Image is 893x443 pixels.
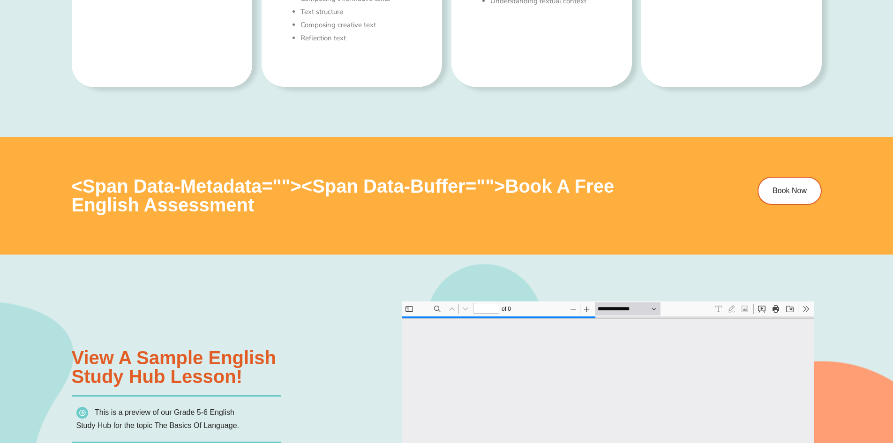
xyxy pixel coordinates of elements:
[98,1,113,14] span: of ⁨0⁩
[72,177,664,214] h3: <span data-metadata=" "><span data-buffer=" ">Book a Free english Assessment
[737,337,893,443] iframe: Chat Widget
[300,32,424,45] li: Reflection text
[76,408,239,429] span: This is a preview of our Grade 5-6 English Study Hub for the topic The Basics Of Language.
[773,187,807,195] span: Book Now
[76,407,88,419] img: icon-list.png
[323,1,337,14] button: Draw
[300,19,424,32] li: Composing creative text
[310,1,323,14] button: Text
[300,6,424,19] li: Text structure
[337,1,350,14] button: Add or edit images
[72,348,395,386] h3: View a sample english Study Hub lesson!
[758,177,822,205] a: Book Now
